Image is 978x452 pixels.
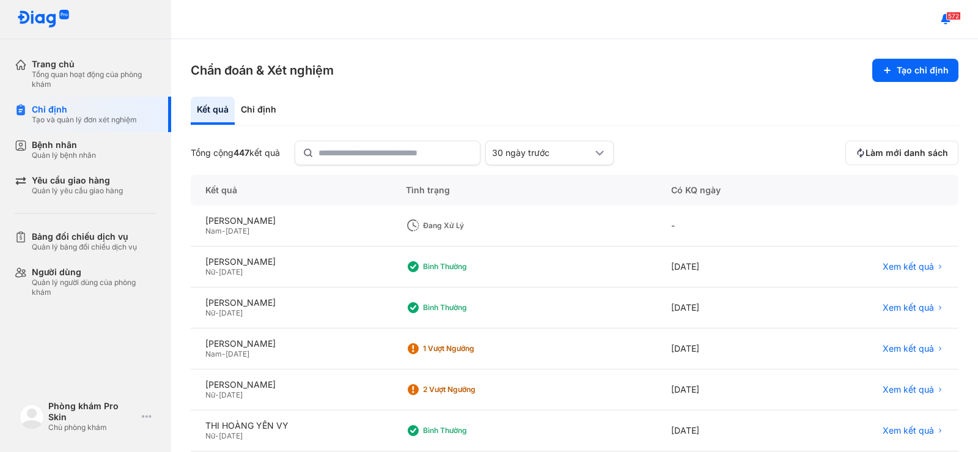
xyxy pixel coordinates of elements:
[32,186,123,196] div: Quản lý yêu cầu giao hàng
[219,308,243,317] span: [DATE]
[391,175,657,206] div: Tình trạng
[20,404,44,429] img: logo
[32,175,123,186] div: Yêu cầu giao hàng
[222,349,226,358] span: -
[883,261,934,272] span: Xem kết quả
[215,308,219,317] span: -
[235,97,282,125] div: Chỉ định
[883,343,934,354] span: Xem kết quả
[205,431,215,440] span: Nữ
[423,426,521,435] div: Bình thường
[32,104,137,115] div: Chỉ định
[32,231,137,242] div: Bảng đối chiếu dịch vụ
[219,267,243,276] span: [DATE]
[423,262,521,272] div: Bình thường
[222,226,226,235] span: -
[48,401,138,423] div: Phòng khám Pro Skin
[32,59,156,70] div: Trang chủ
[656,246,797,287] div: [DATE]
[32,139,96,150] div: Bệnh nhân
[883,425,934,436] span: Xem kết quả
[205,349,222,358] span: Nam
[423,385,521,395] div: 2 Vượt ngưỡng
[32,278,156,297] div: Quản lý người dùng của phòng khám
[191,62,334,79] h3: Chẩn đoán & Xét nghiệm
[191,97,235,125] div: Kết quả
[226,226,249,235] span: [DATE]
[205,420,377,431] div: THI HOÀNG YẾN VY
[883,302,934,313] span: Xem kết quả
[205,338,377,349] div: [PERSON_NAME]
[215,390,219,399] span: -
[656,328,797,369] div: [DATE]
[946,12,961,20] span: 572
[205,308,215,317] span: Nữ
[32,70,156,89] div: Tổng quan hoạt động của phòng khám
[215,431,219,440] span: -
[17,10,70,29] img: logo
[423,303,521,313] div: Bình thường
[233,147,249,158] span: 447
[205,215,377,226] div: [PERSON_NAME]
[866,147,948,158] span: Làm mới danh sách
[492,147,592,158] div: 30 ngày trước
[48,423,138,432] div: Chủ phòng khám
[656,369,797,410] div: [DATE]
[205,226,222,235] span: Nam
[656,206,797,246] div: -
[205,297,377,308] div: [PERSON_NAME]
[845,141,958,165] button: Làm mới danh sách
[656,410,797,451] div: [DATE]
[656,287,797,328] div: [DATE]
[656,175,797,206] div: Có KQ ngày
[191,175,391,206] div: Kết quả
[32,267,156,278] div: Người dùng
[205,267,215,276] span: Nữ
[226,349,249,358] span: [DATE]
[205,390,215,399] span: Nữ
[883,384,934,395] span: Xem kết quả
[423,344,521,354] div: 1 Vượt ngưỡng
[423,221,521,231] div: Đang xử lý
[215,267,219,276] span: -
[32,242,137,252] div: Quản lý bảng đối chiếu dịch vụ
[872,59,958,82] button: Tạo chỉ định
[205,256,377,267] div: [PERSON_NAME]
[205,379,377,390] div: [PERSON_NAME]
[219,390,243,399] span: [DATE]
[219,431,243,440] span: [DATE]
[32,115,137,125] div: Tạo và quản lý đơn xét nghiệm
[32,150,96,160] div: Quản lý bệnh nhân
[191,147,280,158] div: Tổng cộng kết quả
